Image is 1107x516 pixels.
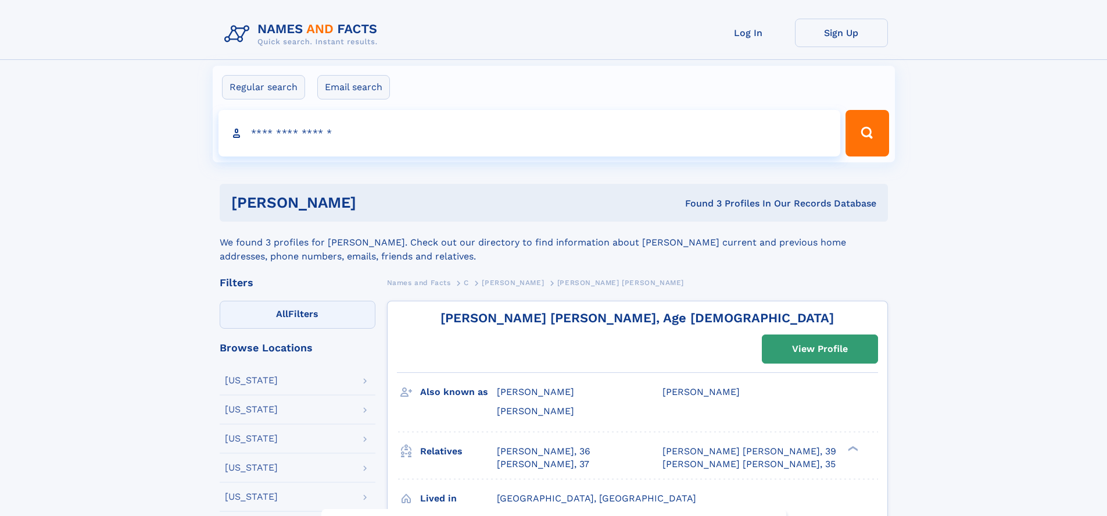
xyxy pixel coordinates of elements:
span: [PERSON_NAME] [497,405,574,417]
div: Found 3 Profiles In Our Records Database [521,197,876,210]
a: [PERSON_NAME] [PERSON_NAME], 35 [662,458,836,471]
a: Log In [702,19,795,47]
input: search input [218,110,841,156]
h3: Lived in [420,489,497,508]
label: Filters [220,301,375,329]
a: Sign Up [795,19,888,47]
div: [US_STATE] [225,463,278,472]
a: [PERSON_NAME], 36 [497,445,590,458]
span: [PERSON_NAME] [PERSON_NAME] [557,279,684,287]
a: [PERSON_NAME] [PERSON_NAME], 39 [662,445,836,458]
div: View Profile [792,336,848,362]
div: [US_STATE] [225,492,278,501]
div: [US_STATE] [225,434,278,443]
h3: Also known as [420,382,497,402]
button: Search Button [846,110,889,156]
div: ❯ [845,444,859,452]
div: Filters [220,277,375,288]
div: [US_STATE] [225,405,278,414]
a: [PERSON_NAME] [482,275,544,290]
span: [PERSON_NAME] [497,386,574,397]
span: [PERSON_NAME] [662,386,740,397]
label: Email search [317,75,390,99]
a: C [464,275,469,290]
a: View Profile [762,335,877,363]
label: Regular search [222,75,305,99]
a: [PERSON_NAME], 37 [497,458,589,471]
a: [PERSON_NAME] [PERSON_NAME], Age [DEMOGRAPHIC_DATA] [440,311,834,325]
img: Logo Names and Facts [220,19,387,50]
span: [PERSON_NAME] [482,279,544,287]
span: All [276,308,288,319]
h3: Relatives [420,442,497,461]
a: Names and Facts [387,275,451,290]
h1: [PERSON_NAME] [231,195,521,210]
div: We found 3 profiles for [PERSON_NAME]. Check out our directory to find information about [PERSON_... [220,222,888,264]
span: [GEOGRAPHIC_DATA], [GEOGRAPHIC_DATA] [497,493,696,504]
span: C [464,279,469,287]
div: [US_STATE] [225,376,278,385]
div: Browse Locations [220,343,375,353]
